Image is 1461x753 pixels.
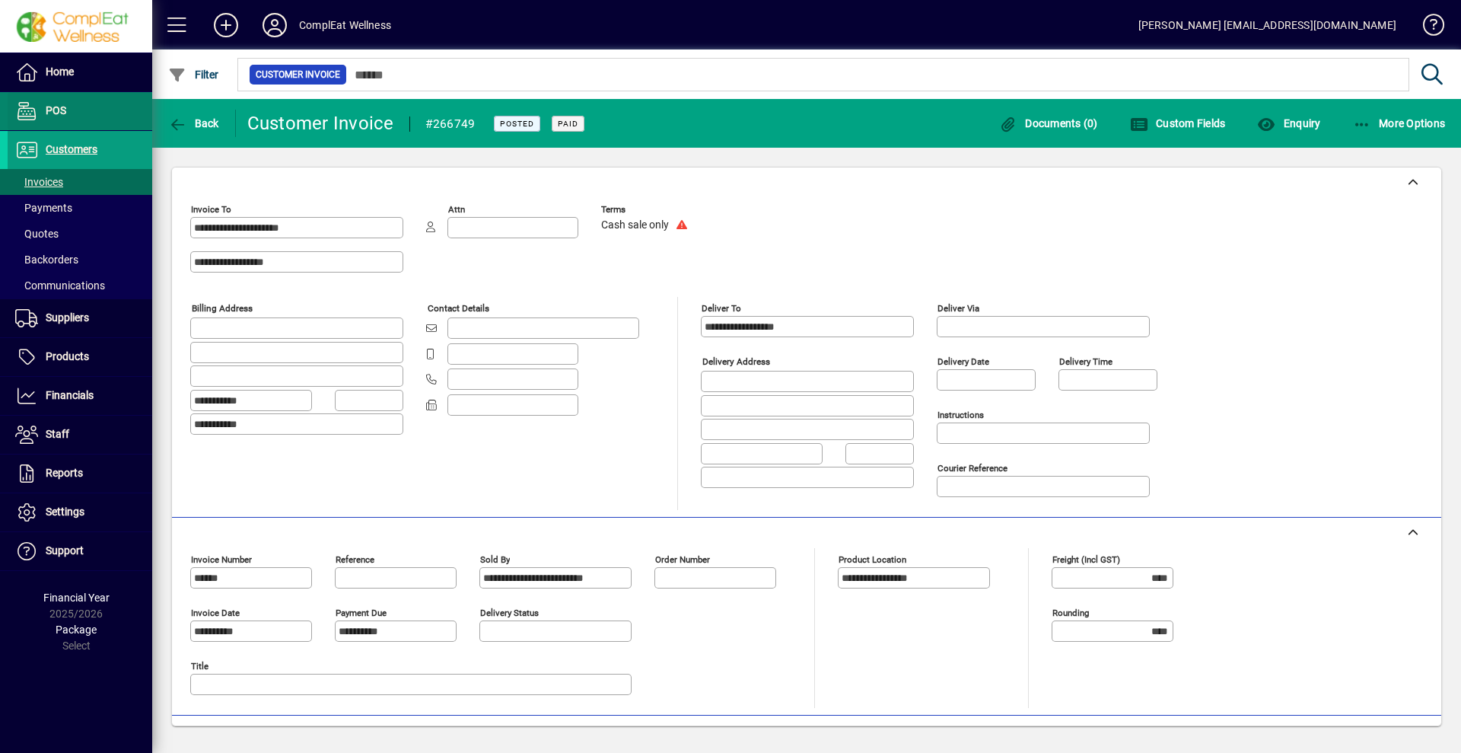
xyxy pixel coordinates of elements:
[46,544,84,557] span: Support
[8,195,152,221] a: Payments
[1138,13,1396,37] div: [PERSON_NAME] [EMAIL_ADDRESS][DOMAIN_NAME]
[601,219,669,231] span: Cash sale only
[164,110,223,137] button: Back
[247,111,394,136] div: Customer Invoice
[999,117,1098,129] span: Documents (0)
[15,176,63,188] span: Invoices
[480,608,539,618] mat-label: Delivery status
[425,112,476,136] div: #266749
[448,204,465,215] mat-label: Attn
[46,104,66,116] span: POS
[191,661,208,672] mat-label: Title
[191,554,252,565] mat-label: Invoice number
[152,110,236,137] app-page-header-button: Back
[8,169,152,195] a: Invoices
[336,608,387,618] mat-label: Payment due
[655,554,710,565] mat-label: Order number
[937,356,989,367] mat-label: Delivery date
[15,228,59,240] span: Quotes
[1059,356,1112,367] mat-label: Delivery time
[8,416,152,454] a: Staff
[8,221,152,247] a: Quotes
[1052,608,1089,618] mat-label: Rounding
[8,338,152,376] a: Products
[1130,117,1226,129] span: Custom Fields
[1412,3,1442,53] a: Knowledge Base
[46,311,89,324] span: Suppliers
[480,554,510,565] mat-label: Sold by
[46,506,84,518] span: Settings
[299,13,391,37] div: ComplEat Wellness
[191,204,231,215] mat-label: Invoice To
[839,554,906,565] mat-label: Product location
[8,532,152,570] a: Support
[8,53,152,91] a: Home
[8,377,152,415] a: Financials
[191,608,240,618] mat-label: Invoice date
[56,624,97,636] span: Package
[8,92,152,130] a: POS
[168,69,219,81] span: Filter
[15,279,105,292] span: Communications
[46,143,97,155] span: Customers
[1253,110,1324,137] button: Enquiry
[46,350,89,362] span: Products
[1257,117,1320,129] span: Enquiry
[168,117,219,129] span: Back
[15,254,78,266] span: Backorders
[937,410,984,420] mat-label: Instructions
[937,463,1007,474] mat-label: Courier Reference
[46,428,69,440] span: Staff
[250,11,299,39] button: Profile
[202,11,250,39] button: Add
[702,303,741,314] mat-label: Deliver To
[937,303,979,314] mat-label: Deliver via
[164,61,223,88] button: Filter
[15,202,72,214] span: Payments
[46,65,74,78] span: Home
[46,467,83,479] span: Reports
[995,110,1102,137] button: Documents (0)
[8,299,152,337] a: Suppliers
[43,592,110,604] span: Financial Year
[336,554,374,565] mat-label: Reference
[46,389,94,401] span: Financials
[8,273,152,298] a: Communications
[558,119,578,129] span: Paid
[1349,110,1450,137] button: More Options
[8,455,152,493] a: Reports
[500,119,534,129] span: Posted
[8,493,152,531] a: Settings
[1353,117,1446,129] span: More Options
[8,247,152,273] a: Backorders
[1052,554,1120,565] mat-label: Freight (incl GST)
[256,67,340,82] span: Customer Invoice
[601,205,692,215] span: Terms
[1126,110,1230,137] button: Custom Fields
